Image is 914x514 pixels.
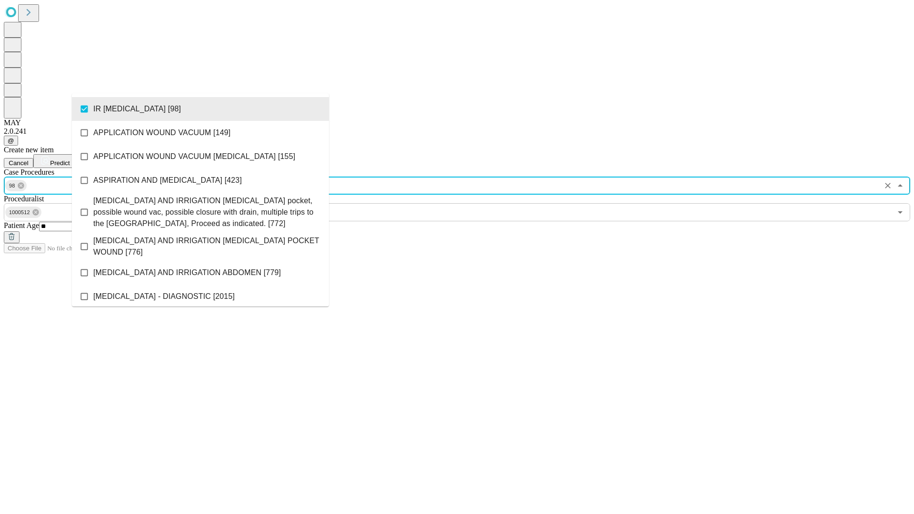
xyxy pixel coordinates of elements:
[5,207,41,218] div: 1000512
[5,207,34,218] span: 1000512
[4,195,44,203] span: Proceduralist
[50,159,70,167] span: Predict
[8,137,14,144] span: @
[4,158,33,168] button: Cancel
[93,103,181,115] span: IR [MEDICAL_DATA] [98]
[4,127,910,136] div: 2.0.241
[4,221,39,229] span: Patient Age
[4,119,910,127] div: MAY
[9,159,29,167] span: Cancel
[93,235,321,258] span: [MEDICAL_DATA] AND IRRIGATION [MEDICAL_DATA] POCKET WOUND [776]
[894,206,907,219] button: Open
[5,180,27,191] div: 98
[93,291,235,302] span: [MEDICAL_DATA] - DIAGNOSTIC [2015]
[93,151,295,162] span: APPLICATION WOUND VACUUM [MEDICAL_DATA] [155]
[5,180,19,191] span: 98
[4,136,18,146] button: @
[93,127,230,138] span: APPLICATION WOUND VACUUM [149]
[33,154,77,168] button: Predict
[93,195,321,229] span: [MEDICAL_DATA] AND IRRIGATION [MEDICAL_DATA] pocket, possible wound vac, possible closure with dr...
[4,168,54,176] span: Scheduled Procedure
[93,175,242,186] span: ASPIRATION AND [MEDICAL_DATA] [423]
[4,146,54,154] span: Create new item
[881,179,894,192] button: Clear
[894,179,907,192] button: Close
[93,267,281,278] span: [MEDICAL_DATA] AND IRRIGATION ABDOMEN [779]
